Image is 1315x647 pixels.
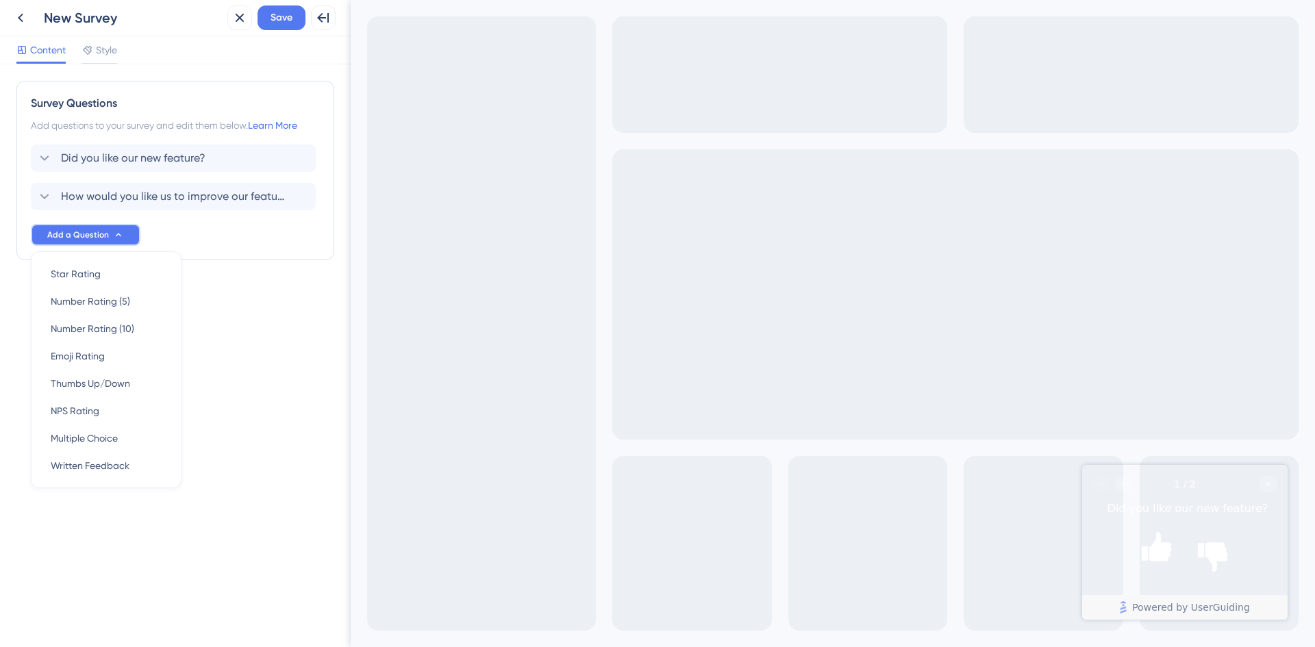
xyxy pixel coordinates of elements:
[40,260,173,288] button: Star Rating
[61,188,287,205] span: How would you like us to improve our feature?
[51,348,105,364] span: Emoji Rating
[40,370,173,397] button: Thumbs Up/Down
[731,465,937,620] iframe: UserGuiding Survey
[271,10,292,26] span: Save
[47,229,109,240] span: Add a Question
[31,117,320,134] div: Add questions to your survey and edit them below.
[40,315,173,342] button: Number Rating (10)
[40,288,173,315] button: Number Rating (5)
[30,42,66,58] span: Content
[51,320,134,337] span: Number Rating (10)
[248,120,297,131] a: Learn More
[40,424,173,452] button: Multiple Choice
[51,293,130,309] span: Number Rating (5)
[44,8,222,27] div: New Survey
[51,430,118,446] span: Multiple Choice
[40,397,173,424] button: NPS Rating
[31,224,140,246] button: Add a Question
[31,95,320,112] div: Survey Questions
[40,452,173,479] button: Written Feedback
[40,342,173,370] button: Emoji Rating
[51,266,101,282] span: Star Rating
[51,403,99,419] span: NPS Rating
[96,42,117,58] span: Style
[61,150,205,166] span: Did you like our new feature?
[51,375,130,392] span: Thumbs Up/Down
[258,5,305,30] button: Save
[51,457,129,474] span: Written Feedback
